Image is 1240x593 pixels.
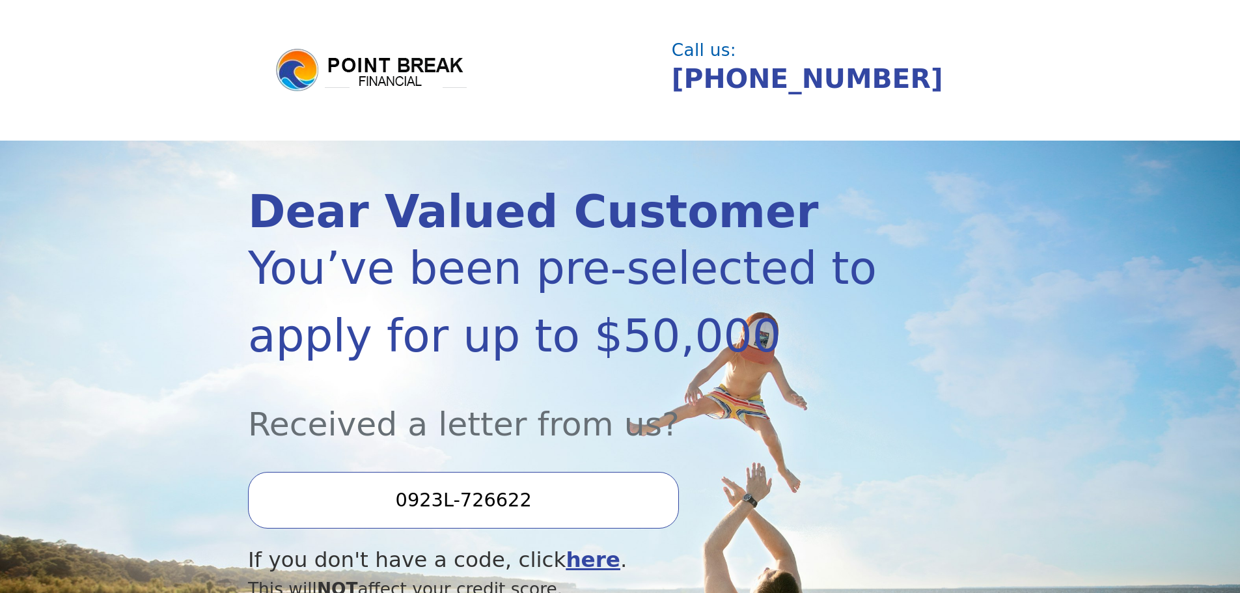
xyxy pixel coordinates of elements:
[248,370,881,448] div: Received a letter from us?
[566,547,620,572] a: here
[248,234,881,370] div: You’ve been pre-selected to apply for up to $50,000
[248,189,881,234] div: Dear Valued Customer
[248,544,881,576] div: If you don't have a code, click .
[274,47,469,94] img: logo.png
[248,472,679,528] input: Enter your Offer Code:
[672,42,982,59] div: Call us:
[672,63,943,94] a: [PHONE_NUMBER]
